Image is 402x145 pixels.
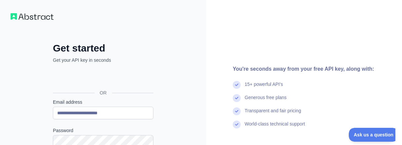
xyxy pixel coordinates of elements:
[53,42,153,54] h2: Get started
[233,121,241,128] img: check mark
[245,81,283,94] div: 15+ powerful API's
[233,65,391,73] div: You're seconds away from your free API key, along with:
[245,107,301,121] div: Transparent and fair pricing
[233,81,241,89] img: check mark
[53,99,153,105] label: Email address
[245,121,305,134] div: World-class technical support
[53,71,152,85] div: Sign in with Google. Opens in new tab
[11,13,54,20] img: Workflow
[245,94,287,107] div: Generous free plans
[95,90,112,96] span: OR
[50,71,155,85] iframe: Sign in with Google Button
[53,127,153,134] label: Password
[349,128,395,142] iframe: Toggle Customer Support
[233,94,241,102] img: check mark
[233,107,241,115] img: check mark
[53,57,153,63] p: Get your API key in seconds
